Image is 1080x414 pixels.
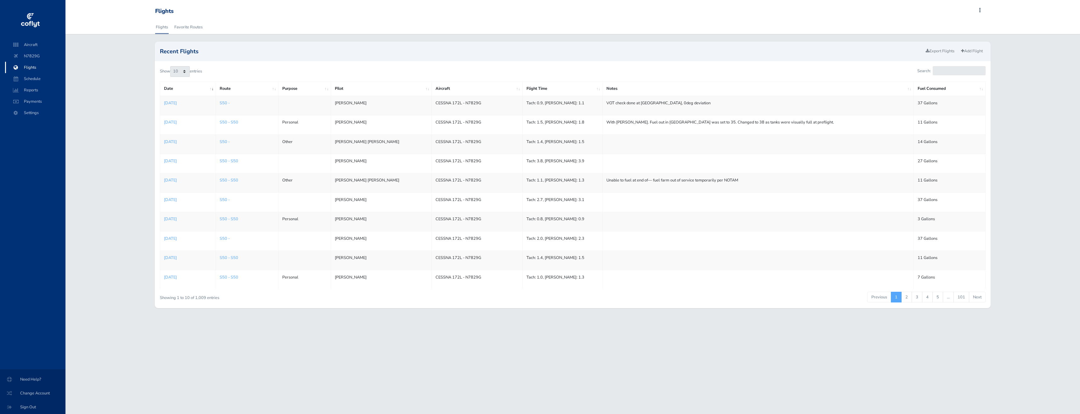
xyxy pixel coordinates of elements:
[522,96,603,115] td: Tach: 0.9, [PERSON_NAME]: 1.1
[522,251,603,270] td: Tach: 1.4, [PERSON_NAME]: 1.5
[174,20,203,34] a: Favorite Routes
[164,119,212,125] a: [DATE]
[603,96,914,115] td: VOT check done at [GEOGRAPHIC_DATA], 0deg deviation
[522,115,603,135] td: Tach: 1.5, [PERSON_NAME]: 1.8
[932,292,943,302] a: 5
[164,235,212,242] a: [DATE]
[278,270,331,289] td: Personal
[220,158,238,164] a: S50 - S50
[522,173,603,193] td: Tach: 1.1, [PERSON_NAME]: 1.3
[11,84,59,96] span: Reports
[11,62,59,73] span: Flights
[220,177,238,183] a: S50 - S50
[603,82,914,96] th: Notes: activate to sort column ascending
[914,154,986,173] td: 27 Gallons
[220,197,230,203] a: S50 -
[220,100,230,106] a: S50 -
[164,158,212,164] a: [DATE]
[11,96,59,107] span: Payments
[522,193,603,212] td: Tach: 2.7, [PERSON_NAME]: 3.1
[922,292,933,302] a: 4
[220,216,238,222] a: S50 - S50
[331,212,431,231] td: [PERSON_NAME]
[522,231,603,250] td: Tach: 2.0, [PERSON_NAME]: 2.3
[914,115,986,135] td: 11 Gallons
[891,292,902,302] a: 1
[216,82,278,96] th: Route: activate to sort column ascending
[914,212,986,231] td: 3 Gallons
[20,11,41,30] img: coflyt logo
[969,292,986,302] a: Next
[220,236,230,241] a: S50 -
[8,401,58,413] span: Sign Out
[331,193,431,212] td: [PERSON_NAME]
[522,154,603,173] td: Tach: 3.8, [PERSON_NAME]: 3.9
[914,173,986,193] td: 11 Gallons
[331,270,431,289] td: [PERSON_NAME]
[155,20,169,34] a: Flights
[432,270,522,289] td: CESSNA 172L - N7829G
[432,193,522,212] td: CESSNA 172L - N7829G
[278,173,331,193] td: Other
[164,216,212,222] a: [DATE]
[912,292,922,302] a: 3
[914,96,986,115] td: 37 Gallons
[278,82,331,96] th: Purpose: activate to sort column ascending
[522,270,603,289] td: Tach: 1.0, [PERSON_NAME]: 1.3
[220,255,238,261] a: S50 - S50
[331,251,431,270] td: [PERSON_NAME]
[220,139,230,145] a: S50 -
[160,49,923,54] h2: Recent Flights
[914,135,986,154] td: 14 Gallons
[11,39,59,50] span: Aircraft
[155,8,174,15] div: Flights
[160,82,216,96] th: Date: activate to sort column ascending
[432,82,522,96] th: Aircraft: activate to sort column ascending
[331,173,431,193] td: [PERSON_NAME] [PERSON_NAME]
[917,66,986,75] label: Search:
[953,292,969,302] a: 101
[331,82,431,96] th: Pilot: activate to sort column ascending
[164,274,212,280] a: [DATE]
[170,66,190,77] select: Showentries
[164,197,212,203] a: [DATE]
[914,270,986,289] td: 7 Gallons
[11,73,59,84] span: Schedule
[220,274,238,280] a: S50 - S50
[331,231,431,250] td: [PERSON_NAME]
[164,255,212,261] a: [DATE]
[278,135,331,154] td: Other
[901,292,912,302] a: 2
[958,47,986,56] a: Add Flight
[331,96,431,115] td: [PERSON_NAME]
[164,177,212,183] a: [DATE]
[8,388,58,399] span: Change Account
[278,115,331,135] td: Personal
[432,173,522,193] td: CESSNA 172L - N7829G
[331,115,431,135] td: [PERSON_NAME]
[522,82,603,96] th: Flight Time: activate to sort column ascending
[914,251,986,270] td: 11 Gallons
[914,82,986,96] th: Fuel Consumed: activate to sort column ascending
[8,374,58,385] span: Need Help?
[432,115,522,135] td: CESSNA 172L - N7829G
[11,107,59,118] span: Settings
[914,231,986,250] td: 37 Gallons
[914,193,986,212] td: 37 Gallons
[278,212,331,231] td: Personal
[603,115,914,135] td: With [PERSON_NAME]. Fuel out in [GEOGRAPHIC_DATA] was set to 35. Changed to 38 as tanks were visu...
[432,96,522,115] td: CESSNA 172L - N7829G
[331,135,431,154] td: [PERSON_NAME] [PERSON_NAME]
[11,50,59,62] span: N7829G
[164,139,212,145] a: [DATE]
[432,135,522,154] td: CESSNA 172L - N7829G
